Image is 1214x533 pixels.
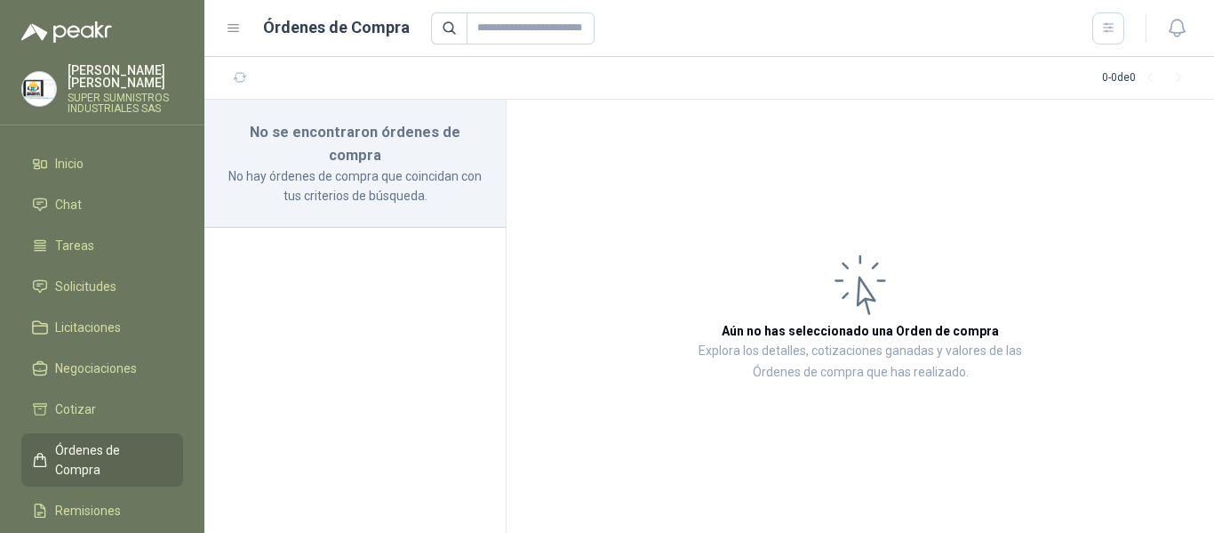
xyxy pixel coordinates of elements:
[55,501,121,521] span: Remisiones
[21,188,183,222] a: Chat
[684,341,1036,384] p: Explora los detalles, cotizaciones ganadas y valores de las Órdenes de compra que has realizado.
[21,311,183,344] a: Licitaciones
[55,154,84,174] span: Inicio
[21,21,112,43] img: Logo peakr
[21,229,183,262] a: Tareas
[55,277,116,296] span: Solicitudes
[21,392,183,426] a: Cotizar
[21,494,183,528] a: Remisiones
[55,400,96,419] span: Cotizar
[55,236,94,255] span: Tareas
[21,147,183,181] a: Inicio
[226,121,484,166] h3: No se encontraron órdenes de compra
[55,195,82,214] span: Chat
[263,15,410,40] h1: Órdenes de Compra
[21,270,183,303] a: Solicitudes
[1102,64,1193,93] div: 0 - 0 de 0
[21,433,183,487] a: Órdenes de Compra
[226,166,484,206] p: No hay órdenes de compra que coincidan con tus criterios de búsqueda.
[68,93,183,114] p: SUPER SUMNISTROS INDUSTRIALES SAS
[68,64,183,89] p: [PERSON_NAME] [PERSON_NAME]
[722,321,999,341] h3: Aún no has seleccionado una Orden de compra
[55,318,121,337] span: Licitaciones
[21,351,183,385] a: Negociaciones
[55,440,166,480] span: Órdenes de Compra
[55,359,137,378] span: Negociaciones
[22,72,56,106] img: Company Logo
